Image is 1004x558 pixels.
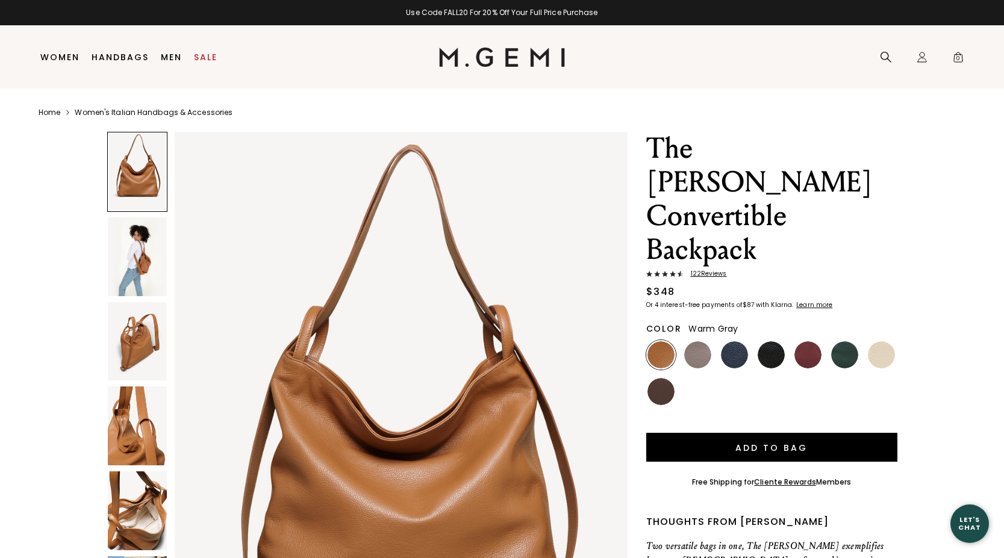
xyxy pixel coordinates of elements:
[439,48,565,67] img: M.Gemi
[795,302,832,309] a: Learn more
[952,54,964,66] span: 0
[39,108,60,117] a: Home
[108,302,167,381] img: The Laura Convertible Backpack
[796,300,832,309] klarna-placement-style-cta: Learn more
[684,341,711,368] img: Warm Gray
[758,341,785,368] img: Black
[754,477,816,487] a: Cliente Rewards
[646,433,897,462] button: Add to Bag
[692,477,852,487] div: Free Shipping for Members
[646,324,682,333] h2: Color
[647,341,675,368] img: Tan
[646,132,897,267] h1: The [PERSON_NAME] Convertible Backpack
[75,108,232,117] a: Women's Italian Handbags & Accessories
[868,341,895,368] img: Ecru
[794,341,822,368] img: Dark Burgundy
[950,516,989,531] div: Let's Chat
[646,300,743,309] klarna-placement-style-body: Or 4 interest-free payments of
[743,300,754,309] klarna-placement-style-amount: $87
[108,217,167,296] img: The Laura Convertible Backpack
[756,300,795,309] klarna-placement-style-body: with Klarna
[108,386,167,465] img: The Laura Convertible Backpack
[646,270,897,280] a: 122Reviews
[161,52,182,62] a: Men
[684,270,727,277] span: 122 Review s
[108,471,167,550] img: The Laura Convertible Backpack
[831,341,858,368] img: Dark Green
[194,52,217,62] a: Sale
[646,285,675,299] div: $348
[40,52,80,62] a: Women
[721,341,748,368] img: Navy
[647,378,675,405] img: Chocolate
[646,515,897,529] div: Thoughts from [PERSON_NAME]
[688,323,738,335] span: Warm Gray
[92,52,149,62] a: Handbags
